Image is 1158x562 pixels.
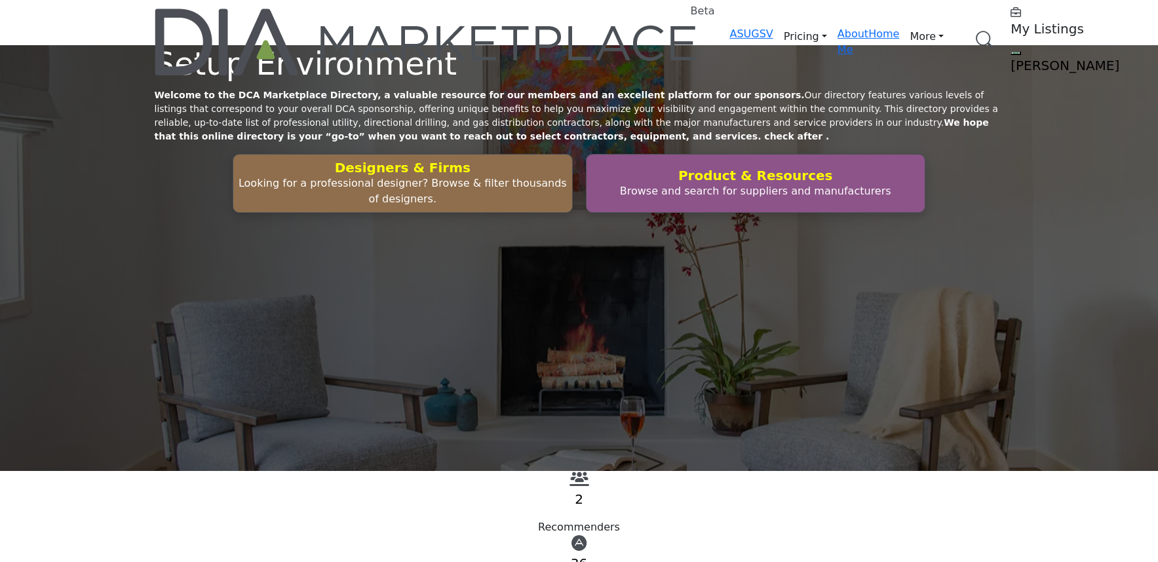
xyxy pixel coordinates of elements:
p: Browse and search for suppliers and manufacturers [590,183,921,199]
a: 2 [575,491,583,507]
a: Pricing [773,26,838,47]
h2: Product & Resources [590,168,921,183]
div: Recommenders [155,519,1004,535]
a: More [899,26,954,47]
a: Home [868,28,899,40]
a: Beta [155,9,699,75]
a: About Me [838,28,868,56]
h6: Beta [691,5,715,17]
strong: We hope that this online directory is your “go-to” when you want to reach out to select contracto... [155,117,989,141]
button: Product & Resources Browse and search for suppliers and manufacturers [586,154,925,213]
a: View Recommenders [569,475,589,487]
button: Designers & Firms Looking for a professional designer? Browse & filter thousands of designers. [233,154,572,213]
p: Looking for a professional designer? Browse & filter thousands of designers. [237,176,568,207]
img: Site Logo [155,9,699,75]
a: Search [962,23,1003,58]
p: Our directory features various levels of listings that correspond to your overall DCA sponsorship... [155,88,1004,143]
button: Show hide supplier dropdown [1011,51,1021,55]
h2: Designers & Firms [237,160,568,176]
a: ASUGSV [730,28,773,40]
strong: Welcome to the DCA Marketplace Directory, a valuable resource for our members and an excellent pl... [155,90,805,100]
